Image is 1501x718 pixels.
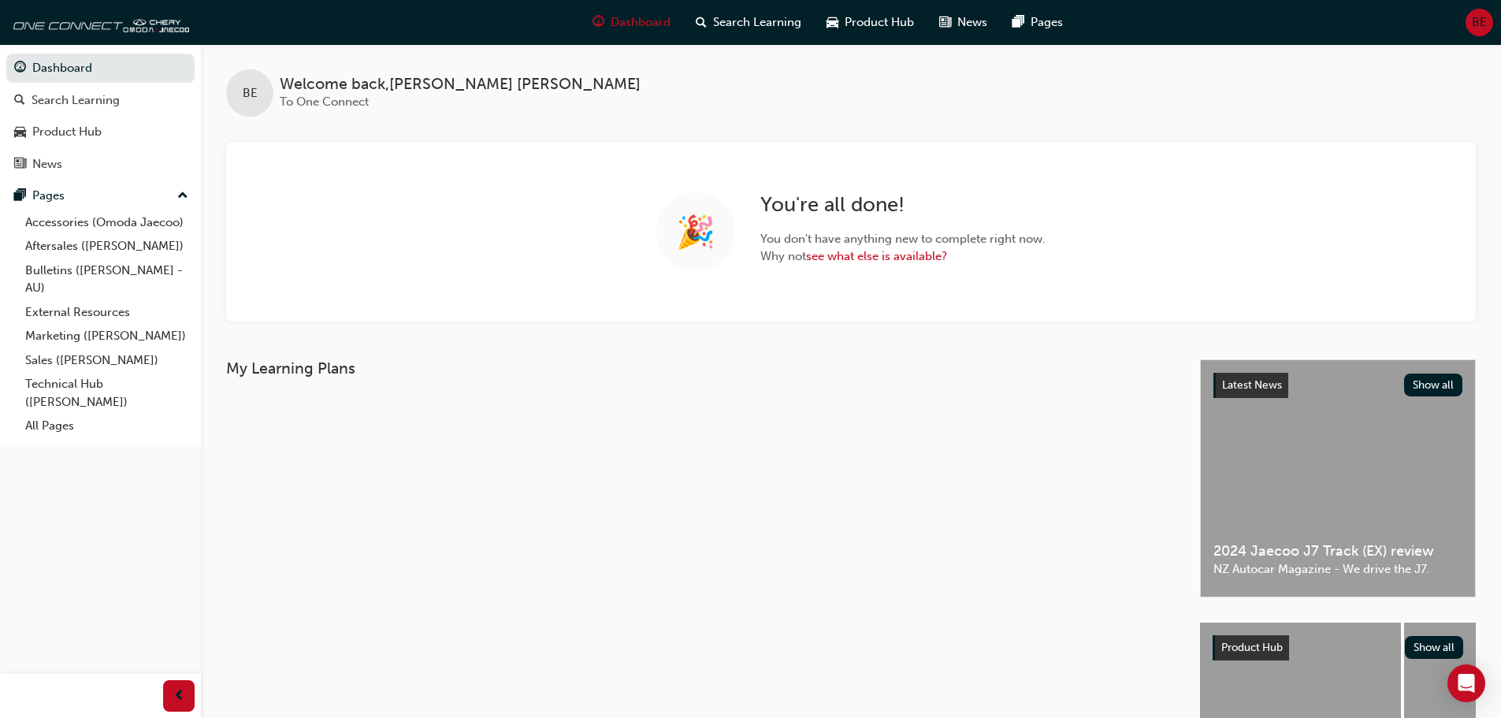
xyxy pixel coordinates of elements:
[19,234,195,259] a: Aftersales ([PERSON_NAME])
[6,86,195,115] a: Search Learning
[14,61,26,76] span: guage-icon
[806,249,947,263] a: see what else is available?
[676,223,715,241] span: 🎉
[939,13,951,32] span: news-icon
[611,13,671,32] span: Dashboard
[8,6,189,38] img: oneconnect
[1221,641,1283,654] span: Product Hub
[845,13,914,32] span: Product Hub
[760,192,1046,218] h2: You ' re all done!
[6,150,195,179] a: News
[1000,6,1076,39] a: pages-iconPages
[1222,378,1282,392] span: Latest News
[1405,636,1464,659] button: Show all
[927,6,1000,39] a: news-iconNews
[280,95,369,109] span: To One Connect
[6,117,195,147] a: Product Hub
[683,6,814,39] a: search-iconSearch Learning
[814,6,927,39] a: car-iconProduct Hub
[1213,373,1462,398] a: Latest NewsShow all
[32,91,120,110] div: Search Learning
[177,186,188,206] span: up-icon
[1213,560,1462,578] span: NZ Autocar Magazine - We drive the J7.
[1447,664,1485,702] div: Open Intercom Messenger
[19,372,195,414] a: Technical Hub ([PERSON_NAME])
[19,210,195,235] a: Accessories (Omoda Jaecoo)
[19,300,195,325] a: External Resources
[760,247,1046,266] span: Why not
[1200,359,1476,597] a: Latest NewsShow all2024 Jaecoo J7 Track (EX) reviewNZ Autocar Magazine - We drive the J7.
[226,359,1175,378] h3: My Learning Plans
[243,84,258,102] span: BE
[6,54,195,83] a: Dashboard
[32,123,102,141] div: Product Hub
[1404,374,1463,396] button: Show all
[14,94,25,108] span: search-icon
[1213,635,1463,660] a: Product HubShow all
[1466,9,1493,36] button: BE
[32,155,62,173] div: News
[19,348,195,373] a: Sales ([PERSON_NAME])
[1031,13,1063,32] span: Pages
[957,13,987,32] span: News
[593,13,604,32] span: guage-icon
[760,230,1046,248] span: You don ' t have anything new to complete right now.
[14,158,26,172] span: news-icon
[6,181,195,210] button: Pages
[696,13,707,32] span: search-icon
[14,125,26,140] span: car-icon
[14,189,26,203] span: pages-icon
[280,76,641,94] span: Welcome back , [PERSON_NAME] [PERSON_NAME]
[19,259,195,300] a: Bulletins ([PERSON_NAME] - AU)
[173,686,185,706] span: prev-icon
[6,50,195,181] button: DashboardSearch LearningProduct HubNews
[19,324,195,348] a: Marketing ([PERSON_NAME])
[1012,13,1024,32] span: pages-icon
[713,13,801,32] span: Search Learning
[580,6,683,39] a: guage-iconDashboard
[32,187,65,205] div: Pages
[1472,13,1487,32] span: BE
[19,414,195,438] a: All Pages
[1213,542,1462,560] span: 2024 Jaecoo J7 Track (EX) review
[827,13,838,32] span: car-icon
